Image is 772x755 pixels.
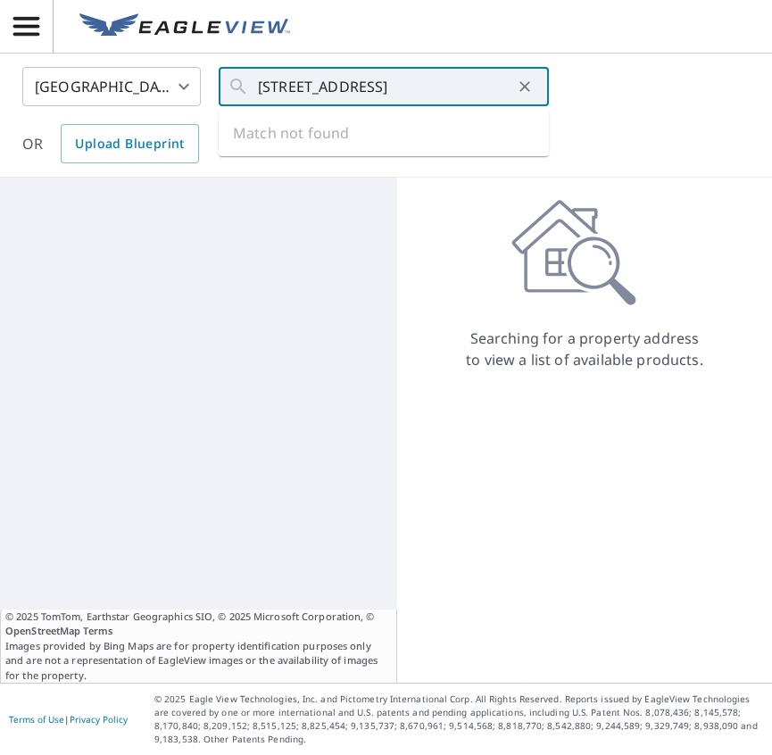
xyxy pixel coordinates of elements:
[70,713,128,726] a: Privacy Policy
[9,713,64,726] a: Terms of Use
[465,328,704,370] p: Searching for a property address to view a list of available products.
[154,693,763,746] p: © 2025 Eagle View Technologies, Inc. and Pictometry International Corp. All Rights Reserved. Repo...
[22,62,201,112] div: [GEOGRAPHIC_DATA]
[22,124,199,163] div: OR
[61,124,198,163] a: Upload Blueprint
[79,13,290,40] img: EV Logo
[83,624,112,637] a: Terms
[5,624,80,637] a: OpenStreetMap
[5,610,392,639] span: © 2025 TomTom, Earthstar Geographics SIO, © 2025 Microsoft Corporation, ©
[69,3,301,51] a: EV Logo
[9,714,128,725] p: |
[75,133,184,155] span: Upload Blueprint
[258,62,512,112] input: Search by address or latitude-longitude
[512,74,537,99] button: Clear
